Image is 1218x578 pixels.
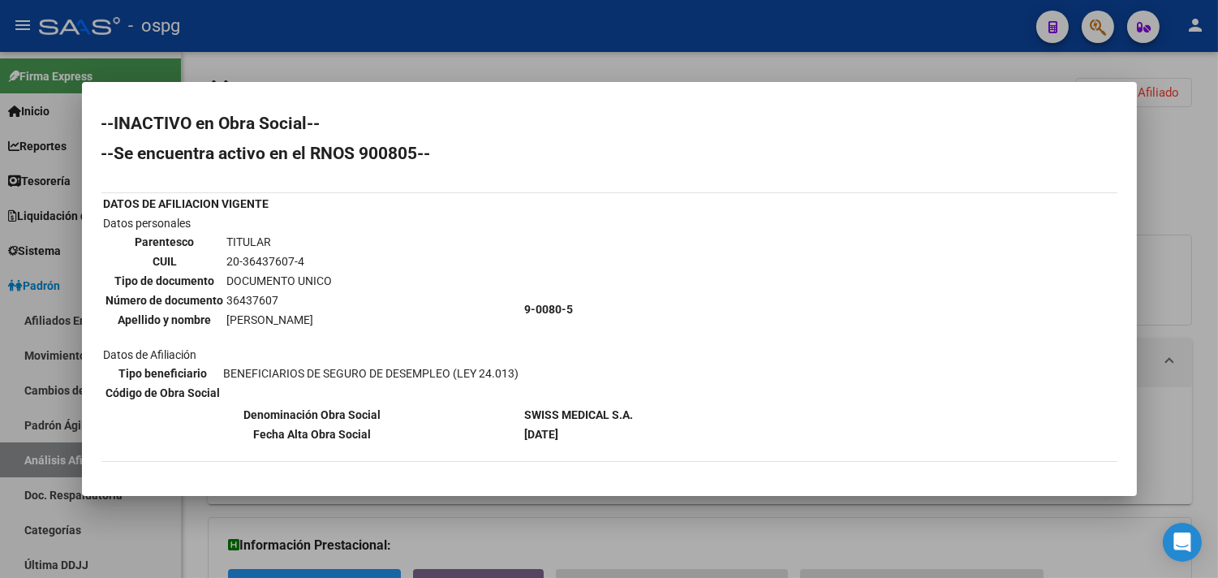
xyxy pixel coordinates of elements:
[525,303,574,316] b: 9-0080-5
[226,252,334,270] td: 20-36437607-4
[101,115,1117,132] h2: --INACTIVO en Obra Social--
[105,291,225,309] th: Número de documento
[105,384,222,402] th: Código de Obra Social
[105,252,225,270] th: CUIL
[226,311,334,329] td: [PERSON_NAME]
[525,408,634,421] b: SWISS MEDICAL S.A.
[226,291,334,309] td: 36437607
[103,214,523,404] td: Datos personales Datos de Afiliación
[104,197,269,210] b: DATOS DE AFILIACION VIGENTE
[105,311,225,329] th: Apellido y nombre
[223,364,520,382] td: BENEFICIARIOS DE SEGURO DE DESEMPLEO (LEY 24.013)
[525,428,559,441] b: [DATE]
[101,145,1117,162] h2: --Se encuentra activo en el RNOS 900805--
[103,406,523,424] th: Denominación Obra Social
[103,425,523,443] th: Fecha Alta Obra Social
[105,233,225,251] th: Parentesco
[226,233,334,251] td: TITULAR
[105,272,225,290] th: Tipo de documento
[105,364,222,382] th: Tipo beneficiario
[226,272,334,290] td: DOCUMENTO UNICO
[1163,523,1202,562] div: Open Intercom Messenger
